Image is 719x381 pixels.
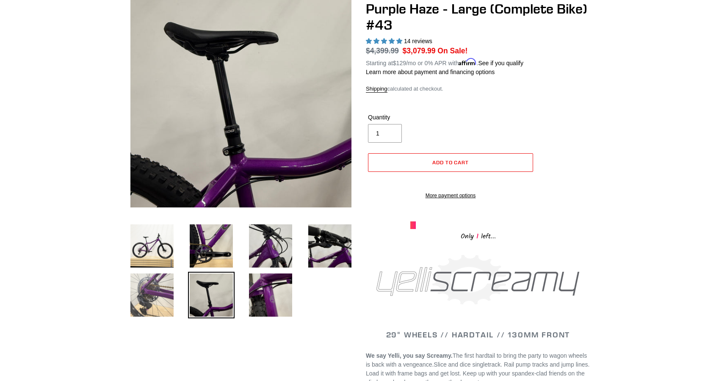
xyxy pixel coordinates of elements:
[247,272,294,318] img: Load image into Gallery viewer, DEMO BIKE: YELLI SCREAMY - Purple Haze - Large (Complete Bike) #43
[366,57,523,68] p: Starting at /mo or 0% APR with .
[386,330,570,340] span: 29" WHEELS // HARDTAIL // 130MM FRONT
[478,60,523,66] a: See if you qualify - Learn more about Affirm Financing (opens in modal)
[368,192,533,199] a: More payment options
[437,45,467,56] span: On Sale!
[129,223,175,269] img: Load image into Gallery viewer, DEMO BIKE: YELLI SCREAMY - Purple Haze - Large (Complete Bike) #43
[366,86,387,93] a: Shipping
[366,352,453,359] b: We say Yelli, you say Screamy.
[393,60,406,66] span: $129
[368,113,448,122] label: Quantity
[366,85,590,93] div: calculated at checkout.
[247,223,294,269] img: Load image into Gallery viewer, DEMO BIKE: YELLI SCREAMY - Purple Haze - Large (Complete Bike) #43
[474,231,481,242] span: 1
[368,153,533,172] button: Add to cart
[366,38,404,44] span: 5.00 stars
[403,47,436,55] span: $3,079.99
[307,223,353,269] img: Load image into Gallery viewer, DEMO BIKE: YELLI SCREAMY - Purple Haze - Large (Complete Bike) #43
[366,352,587,368] span: The first hardtail to bring the party to wagon wheels is back with a vengeance.
[366,69,495,75] a: Learn more about payment and financing options
[366,47,399,55] s: $4,399.99
[129,272,175,318] img: Load image into Gallery viewer, DEMO BIKE: YELLI SCREAMY - Purple Haze - Large (Complete Bike) #43
[432,159,469,166] span: Add to cart
[459,58,476,66] span: Affirm
[404,38,432,44] span: 14 reviews
[410,229,546,242] div: Only left...
[188,223,235,269] img: Load image into Gallery viewer, DEMO BIKE: YELLI SCREAMY - Purple Haze - Large (Complete Bike) #43
[188,272,235,318] img: Load image into Gallery viewer, DEMO BIKE: YELLI SCREAMY - Purple Haze - Large (Complete Bike) #43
